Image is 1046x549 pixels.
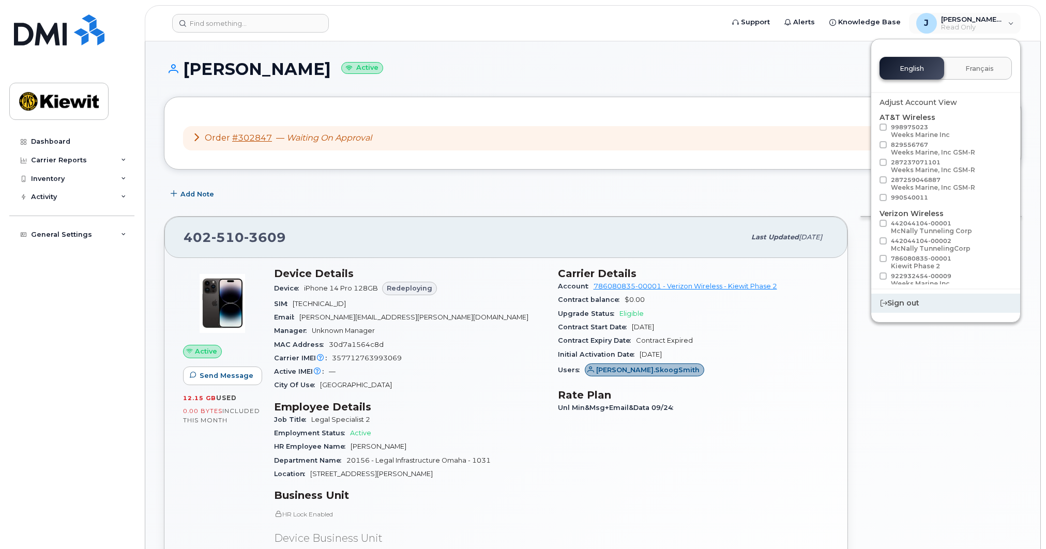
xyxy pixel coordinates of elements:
span: Initial Activation Date [558,350,640,358]
span: 922932454-00009 [891,272,951,287]
span: [STREET_ADDRESS][PERSON_NAME] [310,470,433,478]
h3: Rate Plan [558,389,829,401]
span: [DATE] [640,350,662,358]
span: Employment Status [274,429,350,437]
h1: [PERSON_NAME] [164,60,1022,78]
div: AT&T Wireless [880,112,1012,204]
span: Carrier IMEI [274,354,332,362]
span: Upgrade Status [558,310,619,317]
span: 12.15 GB [183,394,216,402]
span: Last updated [751,233,799,241]
div: Sign out [871,294,1020,313]
span: $0.00 [625,296,645,303]
span: 20156 - Legal Infrastructure Omaha - 1031 [346,456,491,464]
span: SIM [274,300,293,308]
span: Order [205,133,230,143]
span: Add Note [180,189,214,199]
span: [GEOGRAPHIC_DATA] [320,381,392,389]
span: Contract Start Date [558,323,632,331]
div: McNally TunnelingCorp [891,245,971,252]
p: HR Lock Enabled [274,510,545,518]
span: [DATE] [799,233,822,241]
div: Weeks Marine, Inc GSM-R [891,166,975,174]
span: Send Message [200,371,253,380]
em: Waiting On Approval [286,133,372,143]
span: Manager [274,327,312,334]
span: 829556767 [891,141,975,156]
span: 287237071101 [891,159,975,174]
span: 402 [184,230,286,245]
span: 357712763993069 [332,354,402,362]
span: 510 [211,230,244,245]
span: [PERSON_NAME] [351,443,406,450]
div: Verizon Wireless [880,208,1012,289]
span: — [276,133,372,143]
h3: Business Unit [274,489,545,501]
span: — [329,368,336,375]
span: Contract balance [558,296,625,303]
span: used [216,394,237,402]
span: 442044104-00001 [891,220,972,235]
h3: Carrier Details [558,267,829,280]
p: Device Business Unit [274,531,545,546]
span: [PERSON_NAME].SkoogSmith [596,365,700,375]
span: Department Name [274,456,346,464]
span: 786080835-00001 [891,255,951,270]
img: image20231002-3703462-11aim6e.jpeg [191,272,253,334]
span: Français [965,65,994,73]
a: 786080835-00001 - Verizon Wireless - Kiewit Phase 2 [594,282,777,290]
div: Adjust Account View [880,97,1012,108]
span: Legal Specialist 2 [311,416,370,423]
span: 30d7a1564c8d [329,341,384,348]
span: Active IMEI [274,368,329,375]
span: Unl Min&Msg+Email&Data 09/24 [558,404,678,411]
span: iPhone 14 Pro 128GB [304,284,378,292]
iframe: Messenger Launcher [1001,504,1038,541]
a: [PERSON_NAME].SkoogSmith [585,366,705,374]
span: 287259046887 [891,176,975,191]
span: Contract Expiry Date [558,337,636,344]
span: 442044104-00002 [891,237,971,252]
div: Weeks Marine Inc [891,131,950,139]
div: McNally Tunneling Corp [891,227,972,235]
span: Eligible [619,310,644,317]
div: Weeks Marine, Inc GSM-R [891,184,975,191]
span: HR Employee Name [274,443,351,450]
span: Email [274,313,299,321]
a: #302847 [232,133,272,143]
span: Users [558,366,585,374]
span: Active [350,429,371,437]
h3: Employee Details [274,401,545,413]
small: Active [341,62,383,74]
span: Unknown Manager [312,327,375,334]
span: [DATE] [632,323,654,331]
span: 998975023 [891,124,950,139]
span: Contract Expired [636,337,693,344]
span: Active [195,346,217,356]
h3: Device Details [274,267,545,280]
div: Weeks Marine Inc [891,280,951,287]
span: Redeploying [387,283,432,293]
span: 3609 [244,230,286,245]
button: Add Note [164,185,223,204]
span: City Of Use [274,381,320,389]
span: 0.00 Bytes [183,407,222,415]
div: Weeks Marine, Inc GSM-R [891,148,975,156]
span: Account [558,282,594,290]
span: Job Title [274,416,311,423]
span: [PERSON_NAME][EMAIL_ADDRESS][PERSON_NAME][DOMAIN_NAME] [299,313,528,321]
div: Kiewit Phase 2 [891,262,951,270]
span: Device [274,284,304,292]
span: Location [274,470,310,478]
button: Send Message [183,367,262,385]
span: MAC Address [274,341,329,348]
span: 990540011 [891,194,928,201]
span: [TECHNICAL_ID] [293,300,346,308]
